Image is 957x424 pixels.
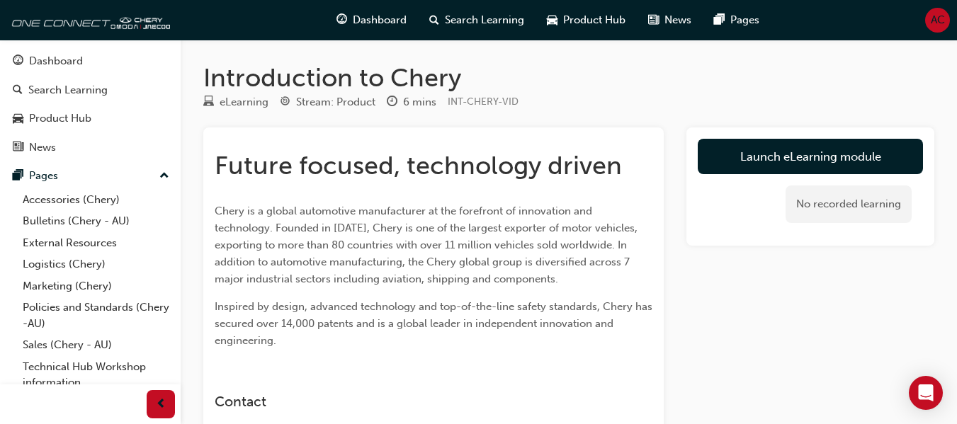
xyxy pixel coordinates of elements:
[6,163,175,189] button: Pages
[17,275,175,297] a: Marketing (Chery)
[17,253,175,275] a: Logistics (Chery)
[387,93,436,111] div: Duration
[536,6,637,35] a: car-iconProduct Hub
[563,12,625,28] span: Product Hub
[13,142,23,154] span: news-icon
[17,189,175,211] a: Accessories (Chery)
[13,84,23,97] span: search-icon
[648,11,659,29] span: news-icon
[17,334,175,356] a: Sales (Chery - AU)
[280,96,290,109] span: target-icon
[17,232,175,254] a: External Resources
[703,6,771,35] a: pages-iconPages
[13,170,23,183] span: pages-icon
[429,11,439,29] span: search-icon
[445,12,524,28] span: Search Learning
[29,139,56,156] div: News
[637,6,703,35] a: news-iconNews
[325,6,418,35] a: guage-iconDashboard
[925,8,950,33] button: AC
[215,205,640,285] span: Chery is a global automotive manufacturer at the forefront of innovation and technology. Founded ...
[353,12,407,28] span: Dashboard
[203,62,934,93] h1: Introduction to Chery
[280,93,375,111] div: Stream
[730,12,759,28] span: Pages
[220,94,268,110] div: eLearning
[6,48,175,74] a: Dashboard
[215,394,652,410] h3: Contact
[547,11,557,29] span: car-icon
[931,12,945,28] span: AC
[403,94,436,110] div: 6 mins
[203,96,214,109] span: learningResourceType_ELEARNING-icon
[6,77,175,103] a: Search Learning
[29,110,91,127] div: Product Hub
[296,94,375,110] div: Stream: Product
[215,150,622,181] span: Future focused, technology driven
[159,167,169,185] span: up-icon
[203,93,268,111] div: Type
[215,300,655,347] span: Inspired by design, advanced technology and top-of-the-line safety standards, Chery has secured o...
[6,134,175,161] a: News
[336,11,347,29] span: guage-icon
[664,12,691,28] span: News
[448,96,519,108] span: Learning resource code
[698,139,923,174] a: Launch eLearning module
[29,168,58,184] div: Pages
[714,11,725,29] span: pages-icon
[29,53,83,69] div: Dashboard
[17,210,175,232] a: Bulletins (Chery - AU)
[17,356,175,394] a: Technical Hub Workshop information
[387,96,397,109] span: clock-icon
[13,113,23,125] span: car-icon
[418,6,536,35] a: search-iconSearch Learning
[6,45,175,163] button: DashboardSearch LearningProduct HubNews
[13,55,23,68] span: guage-icon
[28,82,108,98] div: Search Learning
[156,396,166,413] span: prev-icon
[17,297,175,334] a: Policies and Standards (Chery -AU)
[7,6,170,34] img: oneconnect
[6,105,175,132] a: Product Hub
[786,185,912,223] div: No recorded learning
[909,376,943,410] div: Open Intercom Messenger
